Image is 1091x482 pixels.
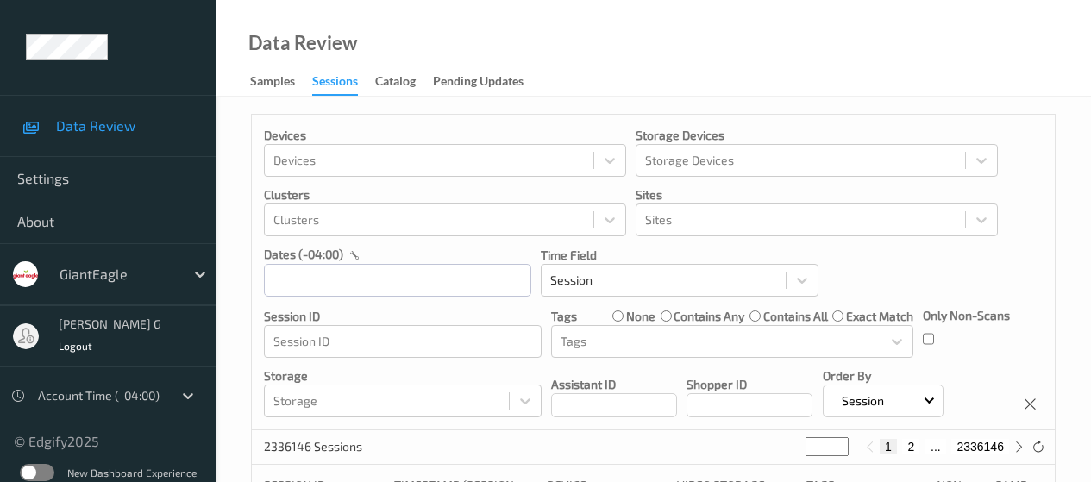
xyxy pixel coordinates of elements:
[836,392,890,410] p: Session
[636,186,998,203] p: Sites
[264,246,343,263] p: dates (-04:00)
[264,308,542,325] p: Session ID
[264,438,393,455] p: 2336146 Sessions
[250,72,295,94] div: Samples
[687,376,812,393] p: Shopper ID
[375,72,416,94] div: Catalog
[951,439,1009,454] button: 2336146
[923,307,1010,324] p: Only Non-Scans
[636,127,998,144] p: Storage Devices
[674,308,744,325] label: contains any
[264,186,626,203] p: Clusters
[375,70,433,94] a: Catalog
[264,367,542,385] p: Storage
[902,439,919,454] button: 2
[551,376,677,393] p: Assistant ID
[551,308,577,325] p: Tags
[312,72,358,96] div: Sessions
[880,439,897,454] button: 1
[248,34,357,52] div: Data Review
[541,247,818,264] p: Time Field
[250,70,312,94] a: Samples
[433,70,541,94] a: Pending Updates
[626,308,655,325] label: none
[312,70,375,96] a: Sessions
[264,127,626,144] p: Devices
[846,308,913,325] label: exact match
[823,367,944,385] p: Order By
[433,72,524,94] div: Pending Updates
[763,308,828,325] label: contains all
[925,439,946,454] button: ...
